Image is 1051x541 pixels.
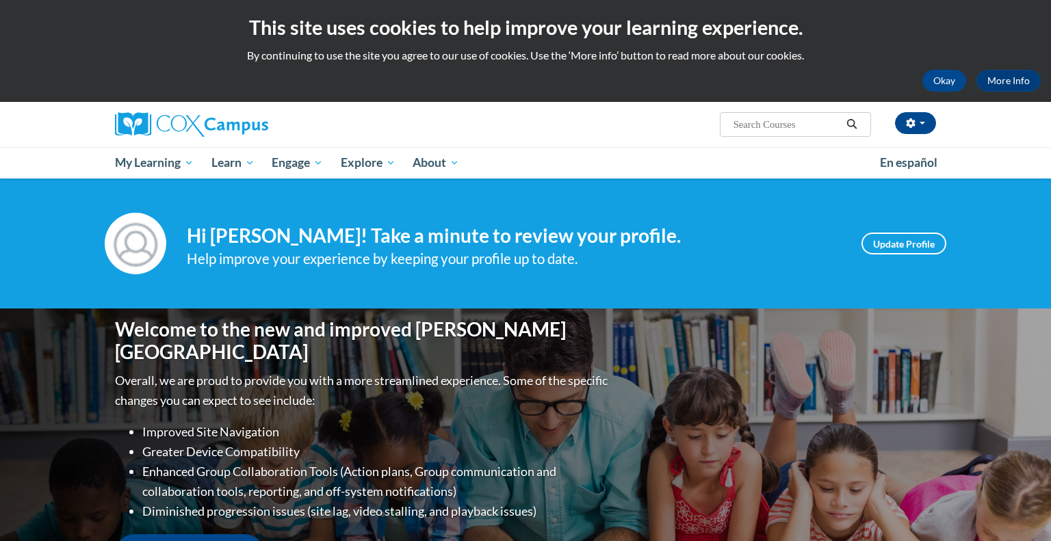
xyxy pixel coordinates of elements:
div: Help improve your experience by keeping your profile up to date. [187,248,841,270]
iframe: Button to launch messaging window [996,486,1040,530]
img: Profile Image [105,213,166,274]
span: Explore [341,155,395,171]
p: Overall, we are proud to provide you with a more streamlined experience. Some of the specific cha... [115,371,611,410]
span: My Learning [115,155,194,171]
a: Learn [203,147,263,179]
li: Greater Device Compatibility [142,442,611,462]
h1: Welcome to the new and improved [PERSON_NAME][GEOGRAPHIC_DATA] [115,318,611,364]
li: Diminished progression issues (site lag, video stalling, and playback issues) [142,501,611,521]
a: Engage [263,147,332,179]
li: Improved Site Navigation [142,422,611,442]
div: Main menu [94,147,957,179]
span: Learn [211,155,255,171]
a: Cox Campus [115,112,375,137]
span: En español [880,155,937,170]
a: More Info [976,70,1041,92]
a: Update Profile [861,233,946,254]
h2: This site uses cookies to help improve your learning experience. [10,14,1041,41]
a: Explore [332,147,404,179]
span: About [413,155,459,171]
button: Okay [922,70,966,92]
img: Cox Campus [115,112,268,137]
li: Enhanced Group Collaboration Tools (Action plans, Group communication and collaboration tools, re... [142,462,611,501]
button: Search [842,116,862,133]
p: By continuing to use the site you agree to our use of cookies. Use the ‘More info’ button to read... [10,48,1041,63]
a: My Learning [106,147,203,179]
span: Engage [272,155,323,171]
input: Search Courses [732,116,842,133]
button: Account Settings [895,112,936,134]
a: About [404,147,469,179]
h4: Hi [PERSON_NAME]! Take a minute to review your profile. [187,224,841,248]
a: En español [871,148,946,177]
